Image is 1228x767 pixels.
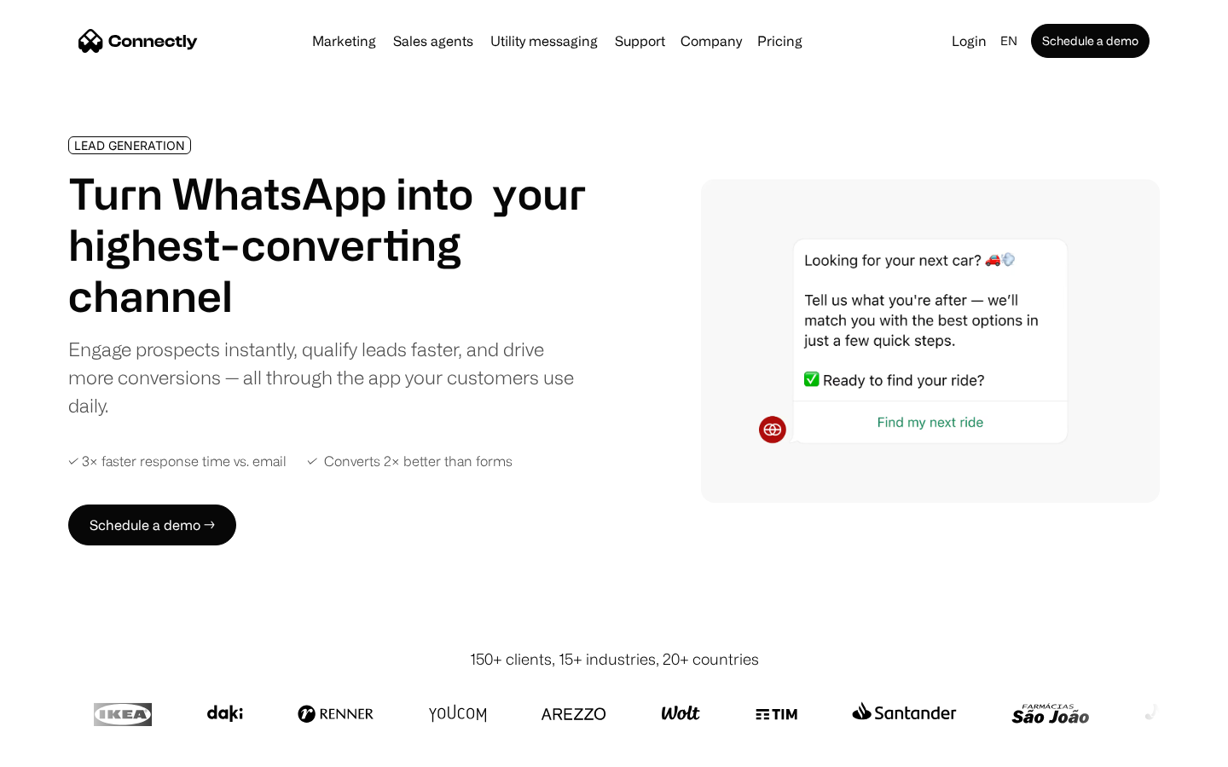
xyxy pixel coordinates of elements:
[17,735,102,761] aside: Language selected: English
[386,34,480,48] a: Sales agents
[68,505,236,545] a: Schedule a demo →
[1031,24,1150,58] a: Schedule a demo
[34,737,102,761] ul: Language list
[74,139,185,152] div: LEAD GENERATION
[750,34,809,48] a: Pricing
[681,29,742,53] div: Company
[945,29,993,53] a: Login
[608,34,672,48] a: Support
[68,168,587,321] h1: Turn WhatsApp into your highest-converting channel
[1000,29,1017,53] div: en
[470,648,759,671] div: 150+ clients, 15+ industries, 20+ countries
[78,28,198,54] a: home
[305,34,383,48] a: Marketing
[68,453,287,470] div: ✓ 3× faster response time vs. email
[68,335,587,419] div: Engage prospects instantly, qualify leads faster, and drive more conversions — all through the ap...
[484,34,605,48] a: Utility messaging
[307,453,513,470] div: ✓ Converts 2× better than forms
[675,29,747,53] div: Company
[993,29,1028,53] div: en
